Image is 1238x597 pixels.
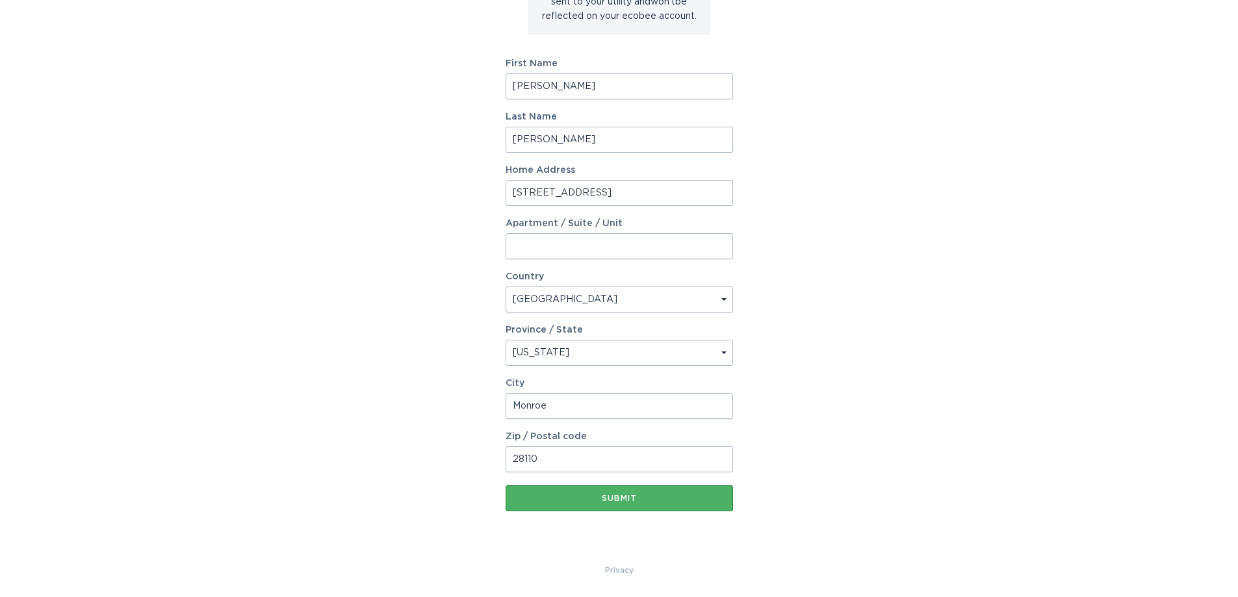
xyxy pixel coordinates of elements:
a: Privacy Policy & Terms of Use [605,563,634,578]
label: First Name [506,59,733,68]
label: Zip / Postal code [506,432,733,441]
label: Province / State [506,325,583,335]
label: City [506,379,733,388]
label: Country [506,272,544,281]
label: Home Address [506,166,733,175]
label: Last Name [506,112,733,121]
button: Submit [506,485,733,511]
label: Apartment / Suite / Unit [506,219,733,228]
div: Submit [512,494,727,502]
